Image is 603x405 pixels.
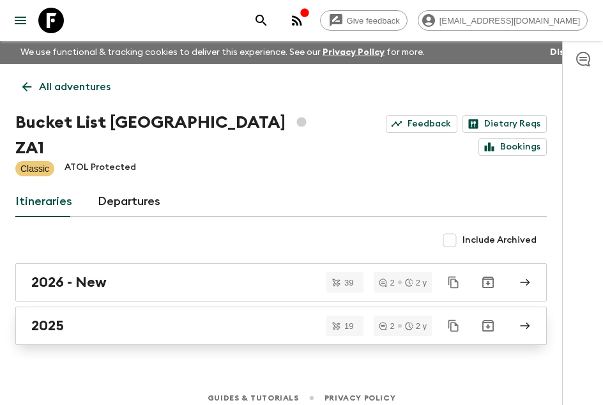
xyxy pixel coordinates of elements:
span: Give feedback [340,16,407,26]
button: Archive [475,313,501,339]
div: 2 y [405,322,427,330]
h2: 2025 [31,317,64,334]
a: Feedback [386,115,457,133]
a: Bookings [478,138,547,156]
p: Classic [20,162,49,175]
a: Dietary Reqs [462,115,547,133]
button: Dismiss [547,43,588,61]
p: ATOL Protected [65,161,136,176]
a: 2026 - New [15,263,547,302]
span: Include Archived [462,234,537,247]
a: Give feedback [320,10,408,31]
div: [EMAIL_ADDRESS][DOMAIN_NAME] [418,10,588,31]
a: 2025 [15,307,547,345]
button: Duplicate [442,271,465,294]
span: [EMAIL_ADDRESS][DOMAIN_NAME] [432,16,587,26]
button: Archive [475,270,501,295]
a: Departures [98,187,160,217]
div: 2 [379,322,394,330]
div: 2 y [405,279,427,287]
button: menu [8,8,33,33]
h2: 2026 - New [31,274,107,291]
span: 39 [337,279,361,287]
span: 19 [337,322,361,330]
h1: Bucket List [GEOGRAPHIC_DATA] ZA1 [15,110,321,161]
a: Guides & Tutorials [208,391,299,405]
a: Itineraries [15,187,72,217]
button: Duplicate [442,314,465,337]
a: All adventures [15,74,118,100]
p: All adventures [39,79,111,95]
p: We use functional & tracking cookies to deliver this experience. See our for more. [15,41,430,64]
button: search adventures [248,8,274,33]
a: Privacy Policy [323,48,385,57]
a: Privacy Policy [324,391,395,405]
div: 2 [379,279,394,287]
